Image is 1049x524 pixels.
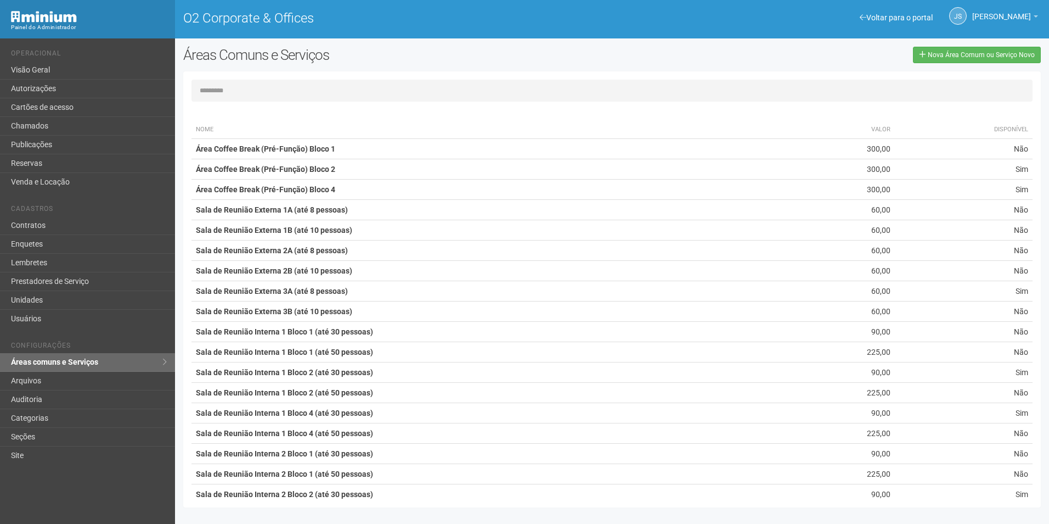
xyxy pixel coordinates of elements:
[196,144,335,153] strong: Área Coffee Break (Pré-Função) Bloco 1
[196,348,373,356] strong: Sala de Reunião Interna 1 Bloco 1 (até 50 pessoas)
[895,302,1033,322] td: Não
[196,368,373,377] strong: Sala de Reunião Interna 1 Bloco 2 (até 30 pessoas)
[183,47,531,63] h2: Áreas Comuns e Serviços
[895,220,1033,241] td: Não
[196,409,373,417] strong: Sala de Reunião Interna 1 Bloco 4 (até 30 pessoas)
[196,226,352,235] strong: Sala de Reunião Externa 1B (até 10 pessoas)
[791,403,895,423] td: 90,00
[11,49,167,61] li: Operacional
[196,490,373,499] strong: Sala de Reunião Interna 2 Bloco 2 (até 30 pessoas)
[196,266,352,275] strong: Sala de Reunião Externa 2B (até 10 pessoas)
[196,307,352,316] strong: Sala de Reunião Externa 3B (até 10 pessoas)
[895,342,1033,363] td: Não
[895,464,1033,484] td: Não
[895,281,1033,302] td: Sim
[196,205,348,214] strong: Sala de Reunião Externa 1A (até 8 pessoas)
[196,185,335,194] strong: Área Coffee Break (Pré-Função) Bloco 4
[791,464,895,484] td: 225,00
[191,121,791,139] th: Nome
[196,327,373,336] strong: Sala de Reunião Interna 1 Bloco 1 (até 30 pessoas)
[860,13,933,22] a: Voltar para o portal
[791,342,895,363] td: 225,00
[196,470,373,478] strong: Sala de Reunião Interna 2 Bloco 1 (até 50 pessoas)
[791,159,895,180] td: 300,00
[791,444,895,464] td: 90,00
[928,51,1017,59] span: Nova Área Comum ou Serviço
[972,2,1031,21] span: Jeferson Souza
[895,200,1033,220] td: Não
[11,11,77,23] img: Minium
[196,287,348,296] strong: Sala de Reunião Externa 3A (até 8 pessoas)
[196,388,373,397] strong: Sala de Reunião Interna 1 Bloco 2 (até 50 pessoas)
[972,14,1038,23] a: [PERSON_NAME]
[895,241,1033,261] td: Não
[949,7,967,25] a: JS
[791,302,895,322] td: 60,00
[895,261,1033,281] td: Não
[791,180,895,200] td: 300,00
[791,484,895,505] td: 90,00
[791,139,895,159] td: 300,00
[895,444,1033,464] td: Não
[791,363,895,383] td: 90,00
[791,200,895,220] td: 60,00
[895,484,1033,505] td: Sim
[196,165,335,174] strong: Área Coffee Break (Pré-Função) Bloco 2
[196,429,373,438] strong: Sala de Reunião Interna 1 Bloco 4 (até 50 pessoas)
[895,180,1033,200] td: Sim
[791,322,895,342] td: 90,00
[895,383,1033,403] td: Não
[791,241,895,261] td: 60,00
[196,246,348,255] strong: Sala de Reunião Externa 2A (até 8 pessoas)
[791,423,895,444] td: 225,00
[895,403,1033,423] td: Sim
[895,159,1033,180] td: Sim
[913,47,1041,63] a: Nova Área Comum ou Serviço Novo
[791,281,895,302] td: 60,00
[1019,51,1035,59] span: Novo
[791,121,895,139] th: Valor
[11,23,167,32] div: Painel do Administrador
[895,423,1033,444] td: Não
[11,342,167,353] li: Configurações
[196,449,373,458] strong: Sala de Reunião Interna 2 Bloco 1 (até 30 pessoas)
[791,220,895,241] td: 60,00
[895,322,1033,342] td: Não
[791,261,895,281] td: 60,00
[895,363,1033,383] td: Sim
[183,11,604,25] h1: O2 Corporate & Offices
[11,205,167,216] li: Cadastros
[895,139,1033,159] td: Não
[895,121,1033,139] th: Disponível
[791,383,895,403] td: 225,00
